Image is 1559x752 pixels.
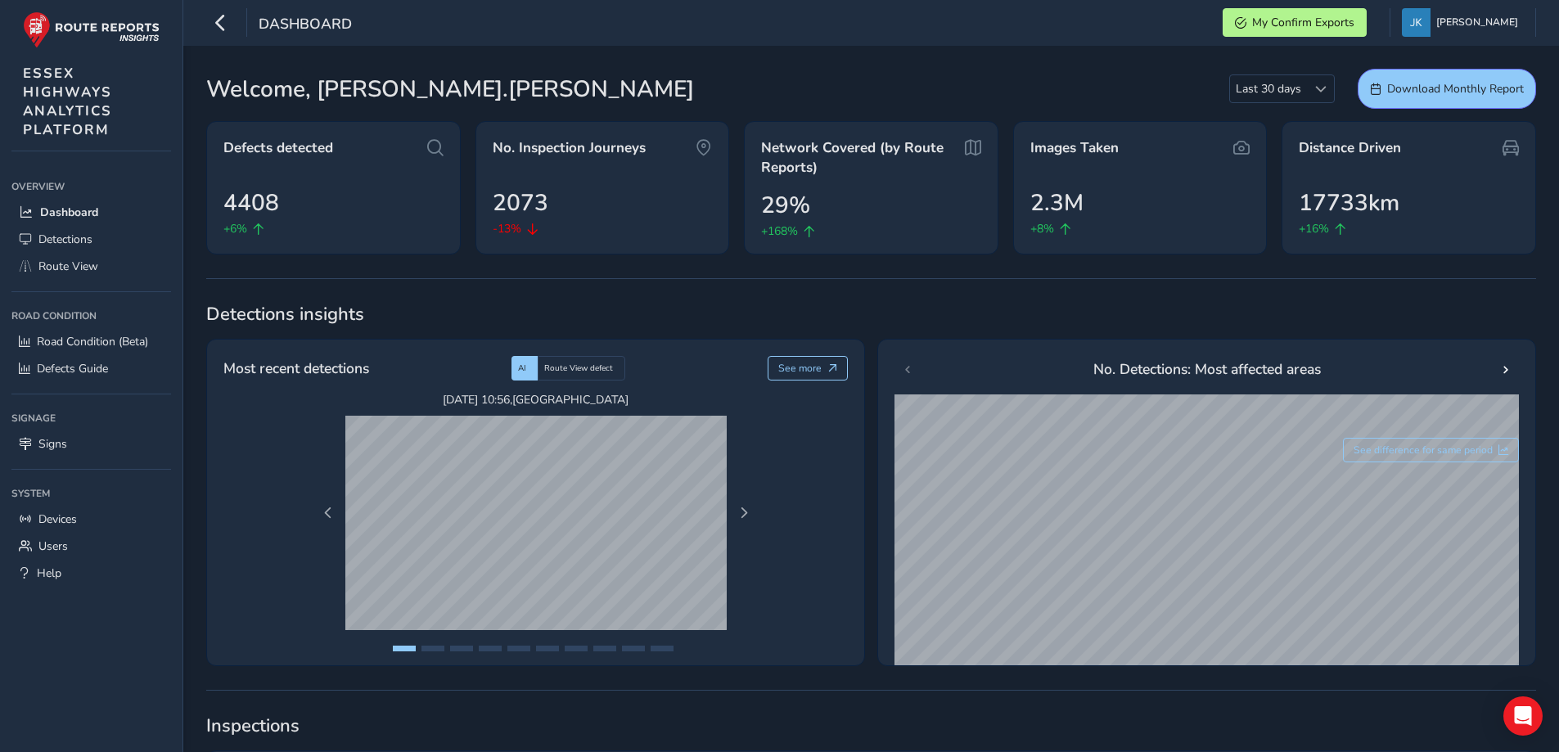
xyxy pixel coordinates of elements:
[651,646,674,651] button: Page 10
[11,199,171,226] a: Dashboard
[1252,15,1354,30] span: My Confirm Exports
[493,220,521,237] span: -13%
[11,481,171,506] div: System
[11,560,171,587] a: Help
[761,223,798,240] span: +168%
[259,14,352,37] span: Dashboard
[11,430,171,457] a: Signs
[1402,8,1431,37] img: diamond-layout
[761,188,810,223] span: 29%
[206,714,1536,738] span: Inspections
[507,646,530,651] button: Page 5
[493,138,646,158] span: No. Inspection Journeys
[1299,186,1399,220] span: 17733km
[1358,69,1536,109] button: Download Monthly Report
[538,356,625,381] div: Route View defect
[511,356,538,381] div: AI
[536,646,559,651] button: Page 6
[11,533,171,560] a: Users
[23,11,160,48] img: rr logo
[1030,220,1054,237] span: +8%
[11,406,171,430] div: Signage
[37,361,108,376] span: Defects Guide
[768,356,849,381] button: See more
[40,205,98,220] span: Dashboard
[622,646,645,651] button: Page 9
[421,646,444,651] button: Page 2
[1030,186,1084,220] span: 2.3M
[1343,438,1520,462] button: See difference for same period
[1299,138,1401,158] span: Distance Driven
[206,302,1536,326] span: Detections insights
[1354,444,1493,457] span: See difference for same period
[393,646,416,651] button: Page 1
[1503,696,1543,736] div: Open Intercom Messenger
[11,174,171,199] div: Overview
[593,646,616,651] button: Page 8
[450,646,473,651] button: Page 3
[38,538,68,554] span: Users
[1436,8,1518,37] span: [PERSON_NAME]
[493,186,548,220] span: 2073
[38,259,98,274] span: Route View
[1093,358,1321,380] span: No. Detections: Most affected areas
[317,502,340,525] button: Previous Page
[778,362,822,375] span: See more
[11,506,171,533] a: Devices
[11,304,171,328] div: Road Condition
[11,328,171,355] a: Road Condition (Beta)
[206,72,694,106] span: Welcome, [PERSON_NAME].[PERSON_NAME]
[518,362,526,374] span: AI
[223,186,279,220] span: 4408
[38,436,67,452] span: Signs
[1230,75,1307,102] span: Last 30 days
[11,226,171,253] a: Detections
[1387,81,1524,97] span: Download Monthly Report
[1223,8,1367,37] button: My Confirm Exports
[345,392,727,408] span: [DATE] 10:56 , [GEOGRAPHIC_DATA]
[1402,8,1524,37] button: [PERSON_NAME]
[479,646,502,651] button: Page 4
[38,232,92,247] span: Detections
[11,355,171,382] a: Defects Guide
[732,502,755,525] button: Next Page
[1030,138,1119,158] span: Images Taken
[1299,220,1329,237] span: +16%
[11,253,171,280] a: Route View
[23,64,112,139] span: ESSEX HIGHWAYS ANALYTICS PLATFORM
[223,138,333,158] span: Defects detected
[761,138,959,177] span: Network Covered (by Route Reports)
[37,565,61,581] span: Help
[37,334,148,349] span: Road Condition (Beta)
[223,358,369,379] span: Most recent detections
[565,646,588,651] button: Page 7
[223,220,247,237] span: +6%
[38,511,77,527] span: Devices
[544,362,613,374] span: Route View defect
